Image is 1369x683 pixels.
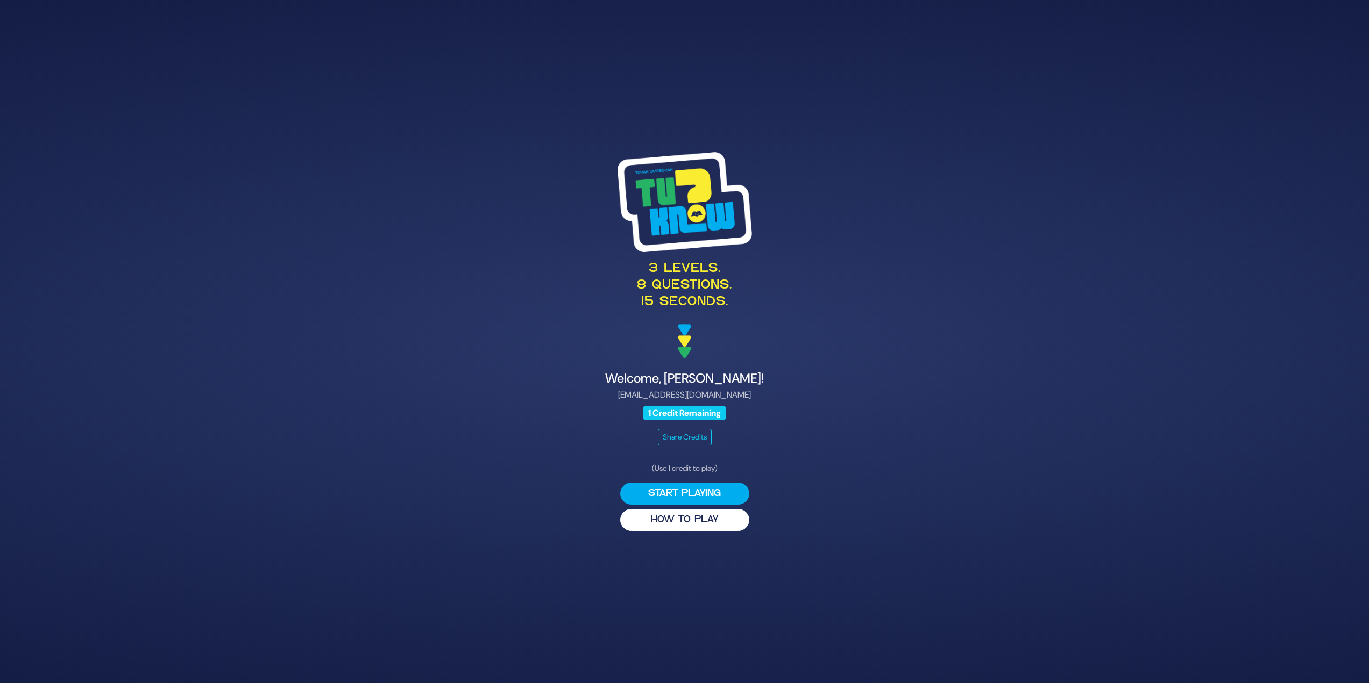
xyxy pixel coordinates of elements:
button: Share Credits [658,429,712,445]
button: Start Playing [620,483,749,505]
p: [EMAIL_ADDRESS][DOMAIN_NAME] [422,389,947,401]
img: Tournament Logo [618,152,752,252]
img: decoration arrows [678,324,691,358]
p: 3 levels. 8 questions. 15 seconds. [422,261,947,311]
h4: Welcome, [PERSON_NAME]! [422,371,947,386]
p: (Use 1 credit to play) [620,463,749,474]
button: HOW TO PLAY [620,509,749,531]
span: 1 Credit Remaining [643,406,727,420]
